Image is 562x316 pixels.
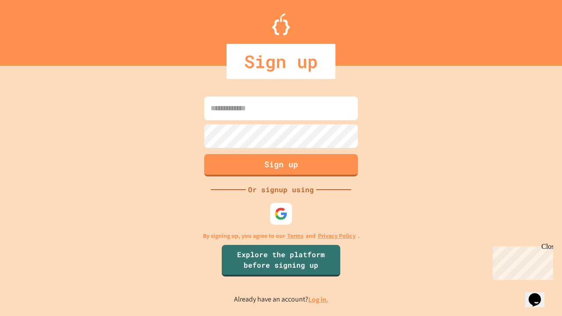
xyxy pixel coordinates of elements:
[274,207,288,220] img: google-icon.svg
[222,245,340,276] a: Explore the platform before signing up
[272,13,290,35] img: Logo.svg
[203,231,360,241] p: By signing up, you agree to our and .
[489,243,553,280] iframe: chat widget
[318,231,356,241] a: Privacy Policy
[246,184,316,195] div: Or signup using
[308,295,328,304] a: Log in.
[204,154,358,176] button: Sign up
[287,231,303,241] a: Terms
[234,294,328,305] p: Already have an account?
[525,281,553,307] iframe: chat widget
[4,4,61,56] div: Chat with us now!Close
[227,44,335,79] div: Sign up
